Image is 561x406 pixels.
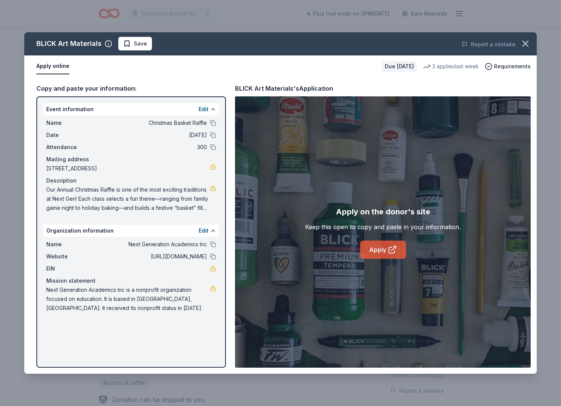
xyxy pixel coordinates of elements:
[46,240,97,249] span: Name
[360,241,406,259] a: Apply
[97,118,207,127] span: Christmas Basket Raffle
[199,226,208,235] button: Edit
[46,143,97,152] span: Attendance
[46,285,210,313] span: Next Generation Academics Inc is a nonprofit organization focused on education. It is based in [G...
[97,252,207,261] span: [URL][DOMAIN_NAME]
[423,62,479,71] div: 3 applies last week
[36,38,102,50] div: BLICK Art Materials
[46,176,216,185] div: Description
[43,103,219,115] div: Event information
[97,131,207,140] span: [DATE]
[485,62,531,71] button: Requirements
[97,240,207,249] span: Next Generation Academics Inc
[46,185,210,212] span: Our Annual Christmas Raffle is one of the most exciting traditions at Next Gen! Each class select...
[336,206,430,218] div: Apply on the donor's site
[43,225,219,237] div: Organization information
[46,118,97,127] span: Name
[199,105,208,114] button: Edit
[36,58,69,74] button: Apply online
[305,222,461,231] div: Keep this open to copy and paste in your information.
[46,276,216,285] div: Mission statement
[36,83,226,93] div: Copy and paste your information:
[134,39,147,48] span: Save
[382,61,417,72] div: Due [DATE]
[46,155,216,164] div: Mailing address
[46,164,210,173] span: [STREET_ADDRESS]
[118,37,152,50] button: Save
[46,252,97,261] span: Website
[235,83,333,93] div: BLICK Art Materials's Application
[46,264,97,273] span: EIN
[462,40,516,49] button: Report a mistake
[494,62,531,71] span: Requirements
[46,131,97,140] span: Date
[97,143,207,152] span: 300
